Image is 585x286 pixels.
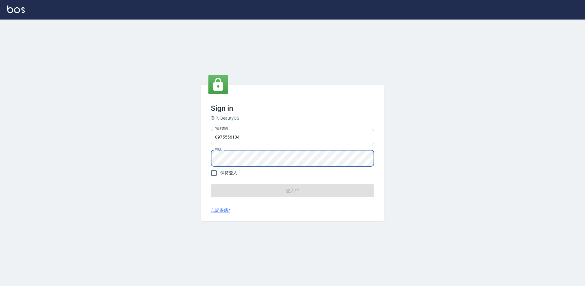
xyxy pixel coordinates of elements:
h6: 登入 BeautyOS [211,115,374,121]
span: 保持登入 [220,170,237,176]
img: Logo [7,5,25,13]
h3: Sign in [211,104,374,113]
label: 電話號碼 [215,126,228,131]
label: 密碼 [215,147,222,152]
a: 忘記密碼? [211,207,230,214]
